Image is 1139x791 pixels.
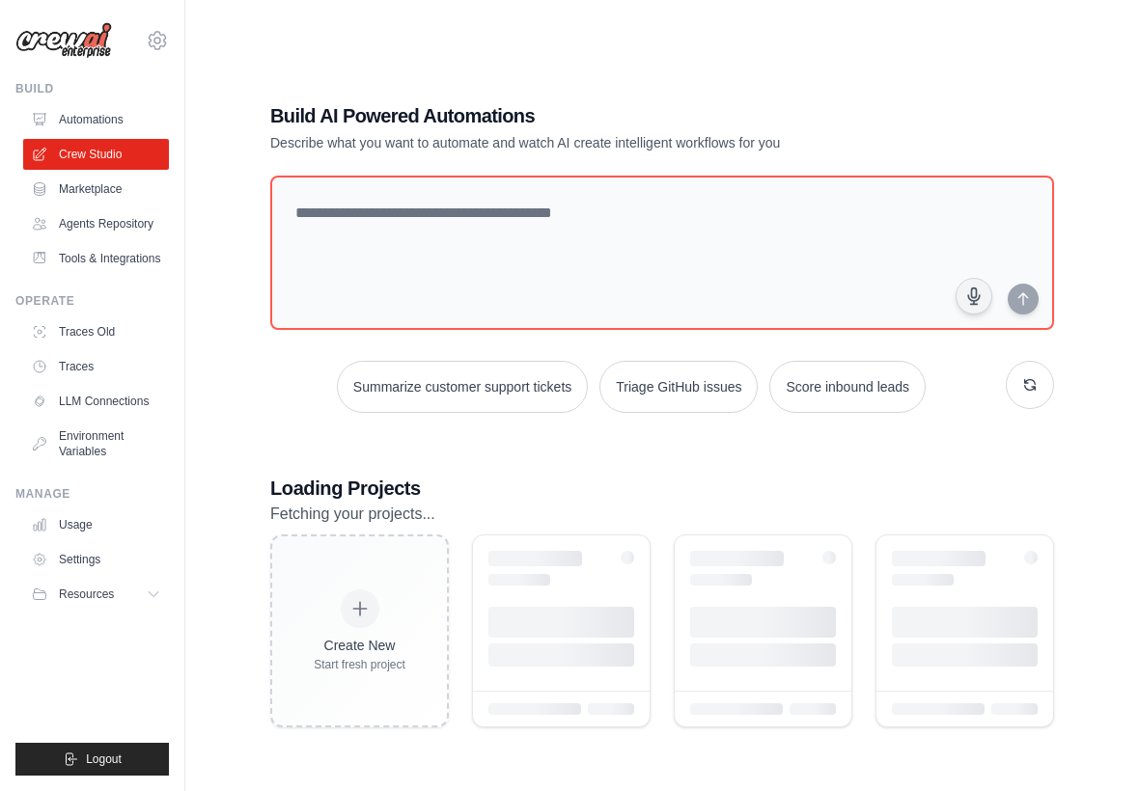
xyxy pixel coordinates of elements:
[23,351,169,382] a: Traces
[23,104,169,135] a: Automations
[15,81,169,96] div: Build
[956,278,992,314] button: Click to speak your automation idea
[23,544,169,575] a: Settings
[23,316,169,347] a: Traces Old
[15,486,169,502] div: Manage
[23,243,169,274] a: Tools & Integrations
[270,475,1054,502] h3: Loading Projects
[23,579,169,610] button: Resources
[270,133,919,152] p: Describe what you want to automate and watch AI create intelligent workflows for you
[769,361,926,413] button: Score inbound leads
[23,386,169,417] a: LLM Connections
[314,636,405,655] div: Create New
[23,139,169,170] a: Crew Studio
[59,586,114,602] span: Resources
[337,361,588,413] button: Summarize customer support tickets
[15,22,112,59] img: Logo
[86,751,122,767] span: Logout
[15,743,169,776] button: Logout
[23,174,169,205] a: Marketplace
[270,102,919,129] h1: Build AI Powered Automations
[15,293,169,309] div: Operate
[270,502,1054,527] p: Fetching your projects...
[23,208,169,239] a: Agents Repository
[1006,361,1054,409] button: Get new suggestions
[314,657,405,672] div: Start fresh project
[23,421,169,467] a: Environment Variables
[599,361,758,413] button: Triage GitHub issues
[23,509,169,540] a: Usage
